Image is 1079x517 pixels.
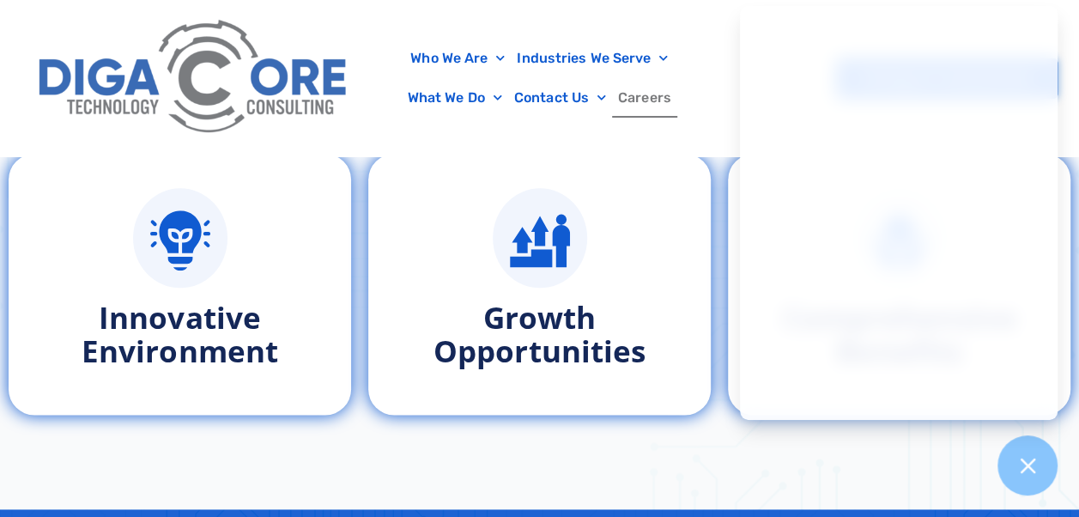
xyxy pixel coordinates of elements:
[493,188,587,288] a: Growth Opportunities
[82,297,278,371] a: Innovative Environment
[133,188,227,288] a: Innovative Environment
[30,9,358,148] img: Digacore Logo
[404,39,511,78] a: Who We Are
[433,297,646,371] a: Growth Opportunities
[508,78,612,118] a: Contact Us
[402,78,508,118] a: What We Do
[367,39,712,118] nav: Menu
[511,39,674,78] a: Industries We Serve
[740,6,1058,420] iframe: Chatgenie Messenger
[612,78,677,118] a: Careers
